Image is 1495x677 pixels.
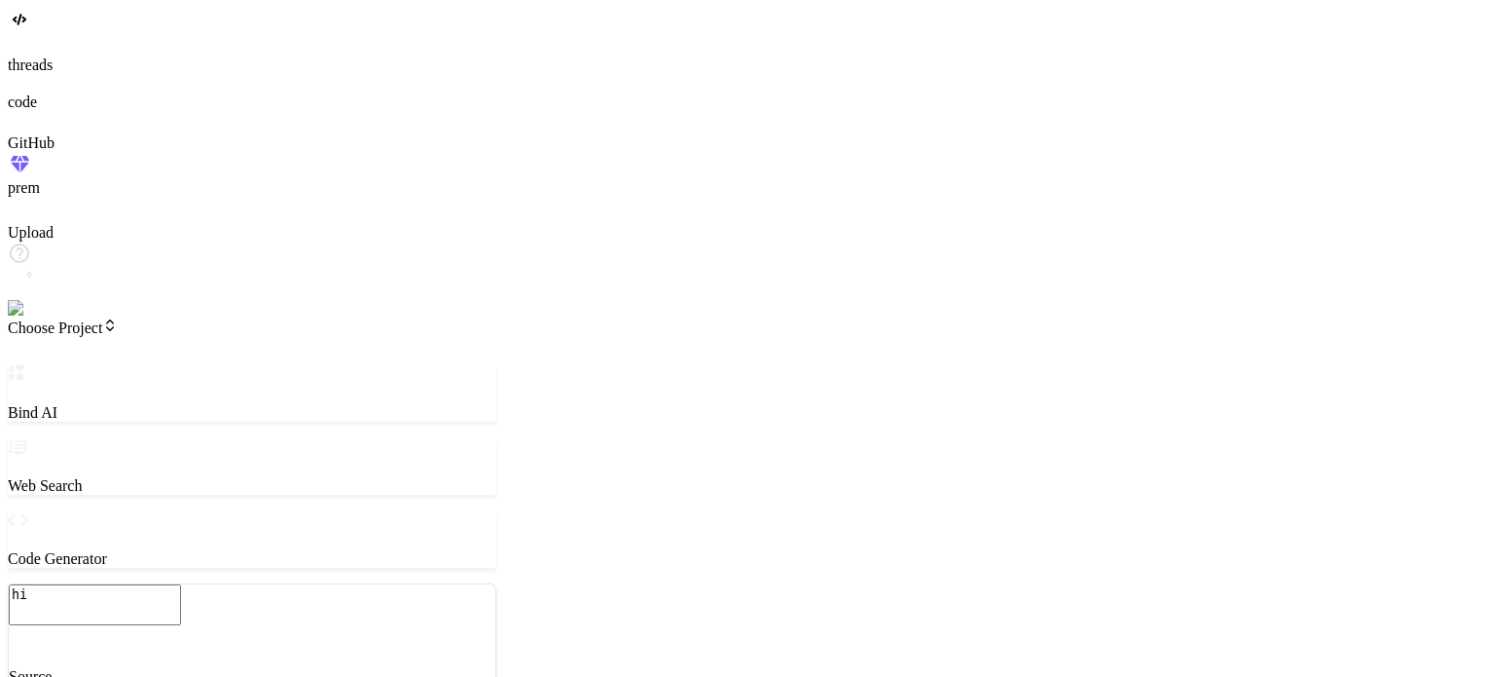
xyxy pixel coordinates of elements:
[8,477,496,495] p: Web Search
[9,584,181,625] textarea: hi
[8,134,55,151] label: GitHub
[8,56,53,73] label: threads
[8,179,40,196] label: prem
[8,94,37,110] label: code
[8,300,71,318] img: settings
[8,550,496,568] p: Code Generator
[8,404,496,422] p: Bind AI
[8,224,54,241] label: Upload
[8,320,118,336] span: Choose Project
